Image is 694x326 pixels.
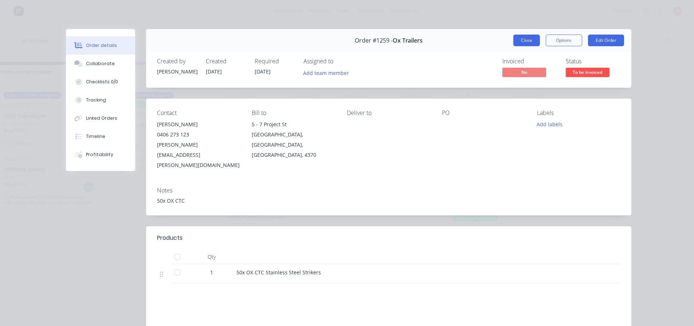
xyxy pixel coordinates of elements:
[206,68,222,75] span: [DATE]
[513,35,540,46] button: Close
[210,269,213,276] span: 1
[66,109,135,127] button: Linked Orders
[86,42,117,49] div: Order details
[252,119,335,130] div: 5 - 7 Project St
[355,37,393,44] span: Order #1259 -
[255,58,295,65] div: Required
[546,35,582,46] button: Options
[502,68,546,77] span: No
[86,151,113,158] div: Profitability
[86,115,117,122] div: Linked Orders
[303,68,353,77] button: Add team member
[206,58,246,65] div: Created
[252,130,335,160] div: [GEOGRAPHIC_DATA], [GEOGRAPHIC_DATA], [GEOGRAPHIC_DATA], 4370
[66,73,135,91] button: Checklists 0/0
[347,110,430,116] div: Deliver to
[66,127,135,146] button: Timeline
[157,187,620,194] div: Notes
[566,58,620,65] div: Status
[442,110,525,116] div: PO
[236,269,321,276] span: 50x OX CTC Stainless Steel Strikers
[303,58,376,65] div: Assigned to
[66,55,135,73] button: Collaborate
[190,250,234,264] div: Qty
[86,97,106,103] div: Tracking
[157,58,197,65] div: Created by
[157,197,620,204] div: 50x OX CTC
[252,119,335,160] div: 5 - 7 Project St[GEOGRAPHIC_DATA], [GEOGRAPHIC_DATA], [GEOGRAPHIC_DATA], 4370
[255,68,271,75] span: [DATE]
[157,110,240,116] div: Contact
[157,119,240,130] div: [PERSON_NAME]
[157,140,240,170] div: [PERSON_NAME][EMAIL_ADDRESS][PERSON_NAME][DOMAIN_NAME]
[157,68,197,75] div: [PERSON_NAME]
[252,110,335,116] div: Bill to
[86,133,105,140] div: Timeline
[393,37,423,44] span: Ox Trailers
[533,119,566,129] button: Add labels
[66,146,135,164] button: Profitability
[157,234,183,242] div: Products
[66,91,135,109] button: Tracking
[66,36,135,55] button: Order details
[502,58,557,65] div: Invoiced
[566,68,609,79] button: To be invoiced
[299,68,353,77] button: Add team member
[537,110,620,116] div: Labels
[86,60,115,67] div: Collaborate
[566,68,609,77] span: To be invoiced
[86,79,118,85] div: Checklists 0/0
[157,130,240,140] div: 0406 273 123
[588,35,624,46] button: Edit Order
[157,119,240,170] div: [PERSON_NAME]0406 273 123[PERSON_NAME][EMAIL_ADDRESS][PERSON_NAME][DOMAIN_NAME]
